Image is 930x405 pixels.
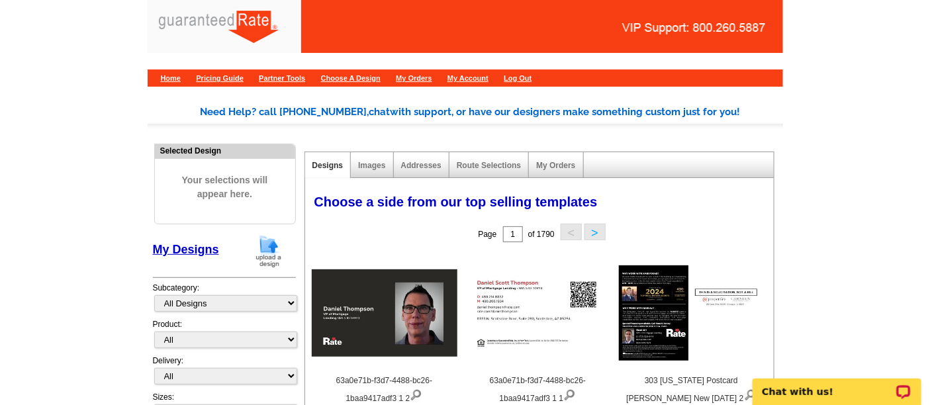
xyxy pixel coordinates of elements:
div: 303 [US_STATE] Postcard [PERSON_NAME] New [DATE] 2 [619,375,765,404]
iframe: LiveChat chat widget [744,363,930,405]
div: Selected Design [155,144,295,157]
img: view design details [563,386,576,401]
div: Product: [153,318,296,355]
a: Addresses [401,161,442,170]
span: Page [478,230,496,239]
a: Home [161,74,181,82]
a: Designs [312,161,344,170]
span: chat [369,106,391,118]
a: Route Selections [457,161,521,170]
img: 63a0e71b-f3d7-4488-bc26-1baa9417adf3 1 2 [312,269,457,357]
img: 63a0e71b-f3d7-4488-bc26-1baa9417adf3 1 1 [465,269,611,357]
a: Log Out [504,74,532,82]
button: > [584,224,606,240]
a: Images [358,161,385,170]
span: Choose a side from our top selling templates [314,195,598,209]
span: of 1790 [528,230,555,239]
button: < [561,224,582,240]
img: 303 Ohio Postcard Fouad - Ali New 10-7-25 2 [619,265,765,361]
div: 63a0e71b-f3d7-4488-bc26-1baa9417adf3 1 2 [312,375,457,404]
div: Subcategory: [153,282,296,318]
a: Pricing Guide [196,74,244,82]
span: Your selections will appear here. [165,160,285,214]
div: Delivery: [153,355,296,391]
img: view design details [410,386,422,401]
a: My Orders [536,161,575,170]
div: Need Help? call [PHONE_NUMBER], with support, or have our designers make something custom just fo... [201,105,783,120]
a: My Designs [153,243,219,256]
a: My Account [447,74,488,82]
a: My Orders [396,74,432,82]
a: Partner Tools [259,74,305,82]
a: Choose A Design [321,74,381,82]
div: 63a0e71b-f3d7-4488-bc26-1baa9417adf3 1 1 [465,375,611,404]
img: upload-design [252,234,286,268]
